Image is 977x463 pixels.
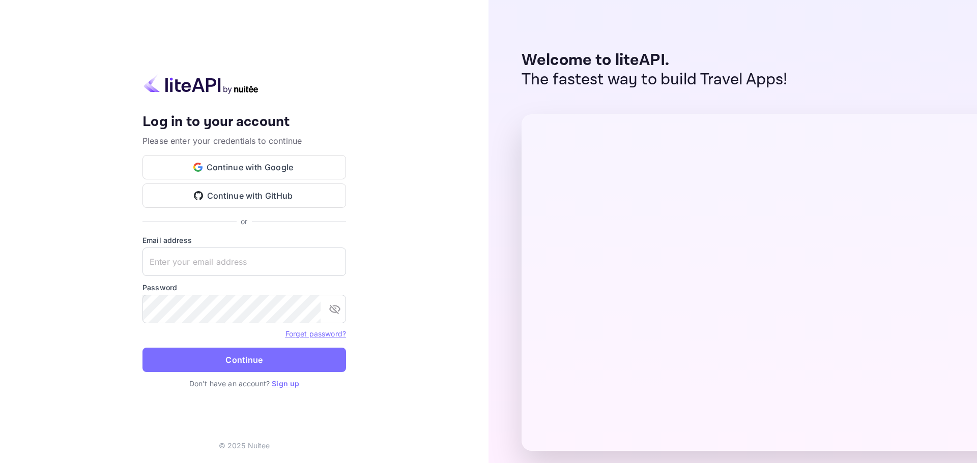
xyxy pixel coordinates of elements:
p: Welcome to liteAPI. [522,51,788,70]
a: Forget password? [285,328,346,338]
button: Continue with Google [142,155,346,179]
a: Sign up [272,379,299,388]
p: Don't have an account? [142,378,346,389]
label: Password [142,282,346,293]
p: © 2025 Nuitee [219,440,270,451]
p: The fastest way to build Travel Apps! [522,70,788,89]
p: Please enter your credentials to continue [142,135,346,147]
p: or [241,216,247,227]
img: liteapi [142,74,260,94]
label: Email address [142,235,346,245]
input: Enter your email address [142,248,346,276]
button: Continue with GitHub [142,183,346,208]
button: toggle password visibility [325,299,345,319]
h4: Log in to your account [142,113,346,131]
a: Forget password? [285,329,346,338]
button: Continue [142,348,346,372]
